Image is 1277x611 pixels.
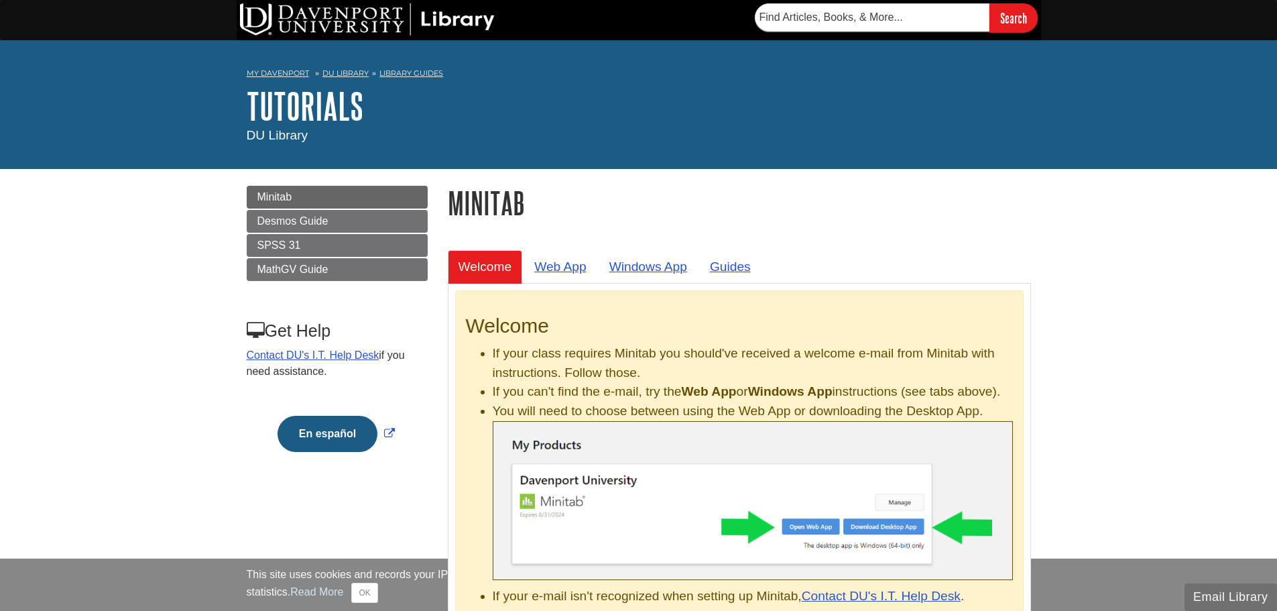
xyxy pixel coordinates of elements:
[1184,584,1277,611] button: Email Library
[493,402,1013,580] li: You will need to choose between using the Web App or downloading the Desktop App.
[599,250,698,283] a: Windows App
[247,347,426,380] p: if you need assistance.
[240,3,495,36] img: DU Library
[247,64,1031,86] nav: breadcrumb
[493,587,1013,606] li: If your e-mail isn't recognized when setting up Minitab, .
[247,210,428,233] a: Desmos Guide
[274,428,398,439] a: Link opens in new window
[493,344,1013,383] li: If your class requires Minitab you should've received a welcome e-mail from Minitab with instruct...
[699,250,762,283] a: Guides
[802,589,961,603] a: Contact DU's I.T. Help Desk
[524,250,597,283] a: Web App
[247,321,426,341] h3: Get Help
[755,3,1038,32] form: Searches DU Library's articles, books, and more
[466,315,1013,337] h2: Welcome
[379,68,443,78] a: Library Guides
[247,186,428,475] div: Guide Page Menu
[247,186,428,209] a: Minitab
[290,586,343,598] a: Read More
[278,416,377,452] button: En español
[257,239,301,251] span: SPSS 31
[247,349,379,361] a: Contact DU's I.T. Help Desk
[351,583,377,603] button: Close
[257,264,328,275] span: MathGV Guide
[448,250,523,283] a: Welcome
[493,382,1013,402] li: If you can't find the e-mail, try the or instructions (see tabs above).
[748,384,833,398] b: Windows App
[247,128,308,142] span: DU Library
[247,567,1031,603] div: This site uses cookies and records your IP address for usage statistics. Additionally, we use Goo...
[247,234,428,257] a: SPSS 31
[682,384,737,398] b: Web App
[322,68,369,78] a: DU Library
[257,191,292,203] span: Minitab
[448,186,1031,220] h1: Minitab
[257,215,328,227] span: Desmos Guide
[247,68,309,79] a: My Davenport
[247,85,363,127] a: Tutorials
[989,3,1038,32] input: Search
[755,3,989,32] input: Find Articles, Books, & More...
[493,421,1013,580] img: Minitab .exe file finished downloaded
[247,258,428,281] a: MathGV Guide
